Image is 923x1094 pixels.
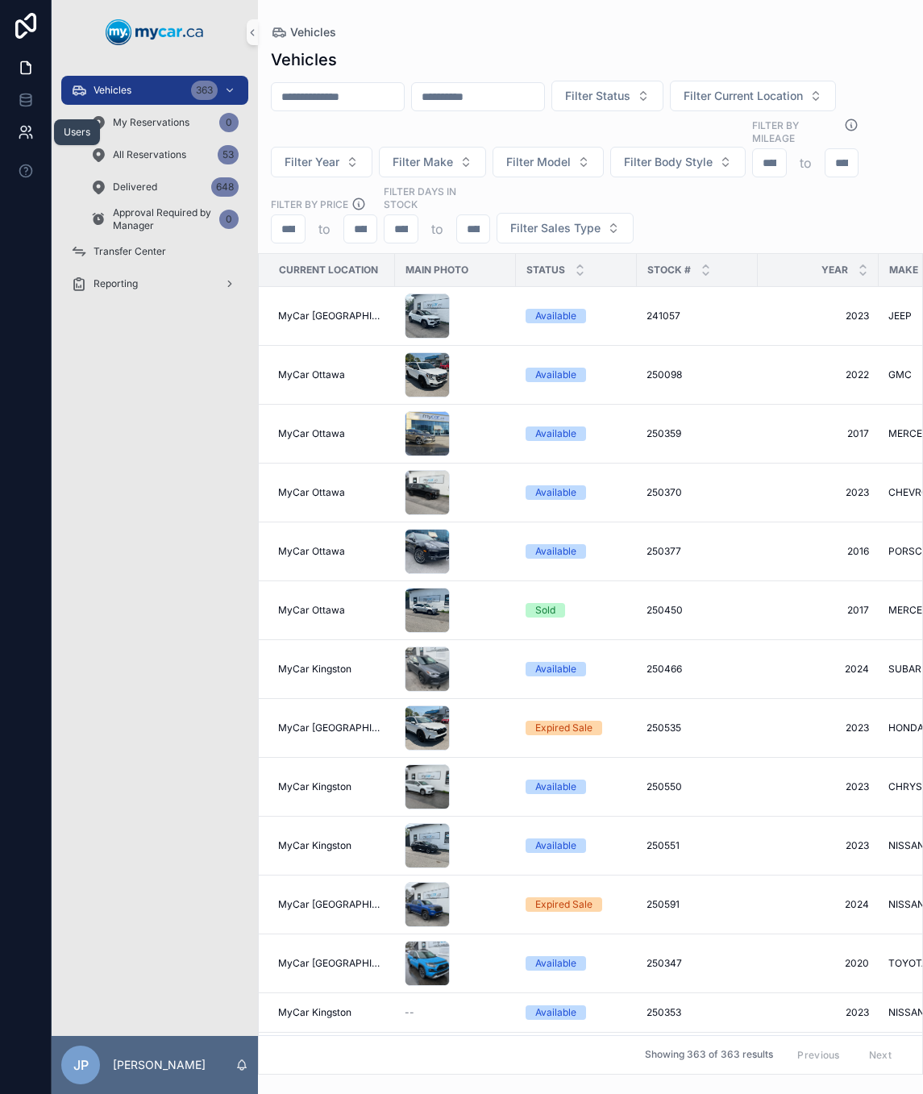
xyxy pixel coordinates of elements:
[647,957,748,970] a: 250347
[526,544,627,559] a: Available
[285,154,339,170] span: Filter Year
[526,485,627,500] a: Available
[506,154,571,170] span: Filter Model
[647,427,748,440] a: 250359
[670,81,836,111] button: Select Button
[535,1005,576,1020] div: Available
[278,486,385,499] a: MyCar Ottawa
[81,173,248,202] a: Delivered648
[647,839,680,852] span: 250551
[526,264,565,277] span: Status
[535,662,576,676] div: Available
[526,426,627,441] a: Available
[219,113,239,132] div: 0
[211,177,239,197] div: 648
[526,780,627,794] a: Available
[610,147,746,177] button: Select Button
[647,486,682,499] span: 250370
[431,219,443,239] p: to
[81,140,248,169] a: All Reservations53
[767,545,869,558] span: 2016
[278,604,345,617] span: MyCar Ottawa
[684,88,803,104] span: Filter Current Location
[800,153,812,173] p: to
[767,1006,869,1019] span: 2023
[94,84,131,97] span: Vehicles
[535,721,592,735] div: Expired Sale
[526,368,627,382] a: Available
[535,544,576,559] div: Available
[767,663,869,676] a: 2024
[767,427,869,440] a: 2017
[61,269,248,298] a: Reporting
[278,545,345,558] span: MyCar Ottawa
[52,64,258,319] div: scrollable content
[278,663,385,676] a: MyCar Kingston
[647,368,682,381] span: 250098
[767,839,869,852] a: 2023
[497,213,634,243] button: Select Button
[767,957,869,970] a: 2020
[278,427,345,440] span: MyCar Ottawa
[278,1006,351,1019] span: MyCar Kingston
[379,147,486,177] button: Select Button
[278,427,385,440] a: MyCar Ottawa
[535,838,576,853] div: Available
[64,126,90,139] div: Users
[526,838,627,853] a: Available
[767,722,869,734] a: 2023
[113,206,213,232] span: Approval Required by Manager
[645,1049,773,1062] span: Showing 363 of 363 results
[278,722,385,734] span: MyCar [GEOGRAPHIC_DATA]
[767,604,869,617] a: 2017
[278,604,385,617] a: MyCar Ottawa
[647,368,748,381] a: 250098
[191,81,218,100] div: 363
[271,147,372,177] button: Select Button
[647,427,681,440] span: 250359
[73,1055,89,1075] span: JP
[94,245,166,258] span: Transfer Center
[290,24,336,40] span: Vehicles
[565,88,630,104] span: Filter Status
[405,264,468,277] span: Main Photo
[767,310,869,322] span: 2023
[888,368,912,381] span: GMC
[535,485,576,500] div: Available
[510,220,601,236] span: Filter Sales Type
[767,780,869,793] a: 2023
[113,148,186,161] span: All Reservations
[767,898,869,911] a: 2024
[535,780,576,794] div: Available
[278,368,385,381] a: MyCar Ottawa
[278,839,351,852] span: MyCar Kingston
[384,184,490,211] label: Filter Days In Stock
[526,956,627,971] a: Available
[113,1057,206,1073] p: [PERSON_NAME]
[767,486,869,499] a: 2023
[61,76,248,105] a: Vehicles363
[647,310,748,322] a: 241057
[278,310,385,322] a: MyCar [GEOGRAPHIC_DATA]
[647,604,683,617] span: 250450
[647,957,682,970] span: 250347
[647,780,682,793] span: 250550
[526,897,627,912] a: Expired Sale
[278,780,351,793] span: MyCar Kingston
[767,368,869,381] a: 2022
[271,48,337,71] h1: Vehicles
[318,219,331,239] p: to
[535,956,576,971] div: Available
[278,780,385,793] a: MyCar Kingston
[526,603,627,618] a: Sold
[278,957,385,970] span: MyCar [GEOGRAPHIC_DATA]
[405,1006,414,1019] span: --
[526,721,627,735] a: Expired Sale
[81,205,248,234] a: Approval Required by Manager0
